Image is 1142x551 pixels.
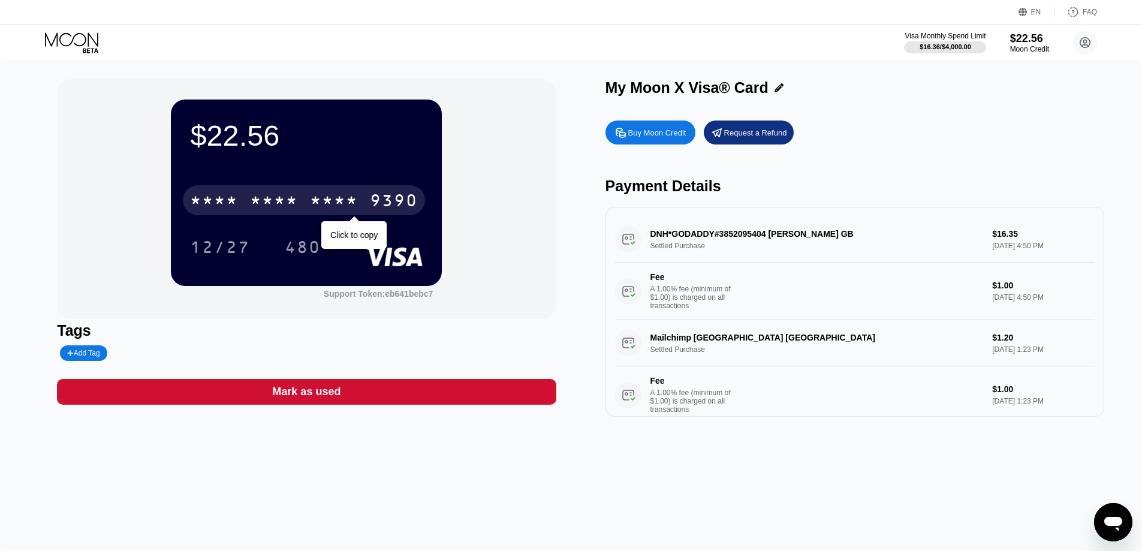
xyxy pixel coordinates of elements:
div: 9390 [370,192,418,212]
div: [DATE] 1:23 PM [992,397,1094,405]
div: 12/27 [190,239,250,258]
div: Fee [650,376,734,386]
div: Visa Monthly Spend Limit [905,32,986,40]
div: My Moon X Visa® Card [605,79,769,97]
div: $1.00 [992,281,1094,290]
div: FeeA 1.00% fee (minimum of $1.00) is charged on all transactions$1.00[DATE] 4:50 PM [615,263,1095,320]
div: Mark as used [57,379,556,405]
div: Support Token:eb641bebc7 [324,289,433,299]
div: EN [1031,8,1041,16]
div: Buy Moon Credit [628,128,686,138]
div: FeeA 1.00% fee (minimum of $1.00) is charged on all transactions$1.00[DATE] 1:23 PM [615,366,1095,424]
div: $16.36 / $4,000.00 [920,43,971,50]
div: 480 [285,239,321,258]
div: A 1.00% fee (minimum of $1.00) is charged on all transactions [650,285,740,310]
div: Visa Monthly Spend Limit$16.36/$4,000.00 [905,32,986,53]
div: Moon Credit [1010,45,1049,53]
div: Add Tag [60,345,107,361]
div: Payment Details [605,177,1104,195]
div: Tags [57,322,556,339]
div: Request a Refund [704,121,794,144]
div: Buy Moon Credit [605,121,695,144]
div: A 1.00% fee (minimum of $1.00) is charged on all transactions [650,389,740,414]
div: $22.56Moon Credit [1010,32,1049,53]
div: Request a Refund [724,128,787,138]
div: $1.00 [992,384,1094,394]
div: [DATE] 4:50 PM [992,293,1094,302]
div: Mark as used [272,385,341,399]
div: Click to copy [330,230,378,240]
div: 480 [276,232,330,262]
div: $22.56 [1010,32,1049,45]
div: Fee [650,272,734,282]
div: $22.56 [190,119,423,152]
div: Support Token: eb641bebc7 [324,289,433,299]
div: 12/27 [181,232,259,262]
div: Add Tag [67,349,100,357]
iframe: Button to launch messaging window [1094,503,1132,541]
div: FAQ [1083,8,1097,16]
div: FAQ [1055,6,1097,18]
div: EN [1019,6,1055,18]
